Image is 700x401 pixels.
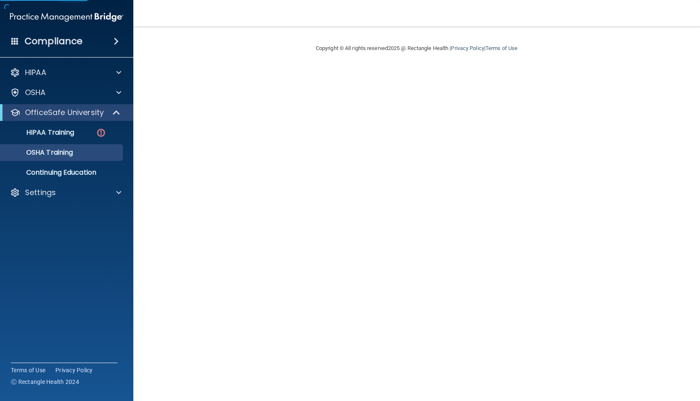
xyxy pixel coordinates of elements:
[25,188,56,198] p: Settings
[96,128,106,138] img: danger-circle.6113f641.png
[5,128,74,137] p: HIPAA Training
[10,88,121,98] a: OSHA
[451,45,484,51] a: Privacy Policy
[10,188,121,198] a: Settings
[10,108,121,118] a: OfficeSafe University
[55,366,93,374] a: Privacy Policy
[25,68,46,78] p: HIPAA
[10,68,121,78] a: HIPAA
[265,35,569,62] div: Copyright © All rights reserved 2025 @ Rectangle Health | |
[11,366,45,374] a: Terms of Use
[485,45,517,51] a: Terms of Use
[25,35,82,47] h4: Compliance
[11,378,79,386] span: Ⓒ Rectangle Health 2024
[25,108,104,118] p: OfficeSafe University
[5,168,119,177] p: Continuing Education
[25,88,46,98] p: OSHA
[10,9,123,25] img: PMB logo
[5,148,73,157] p: OSHA Training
